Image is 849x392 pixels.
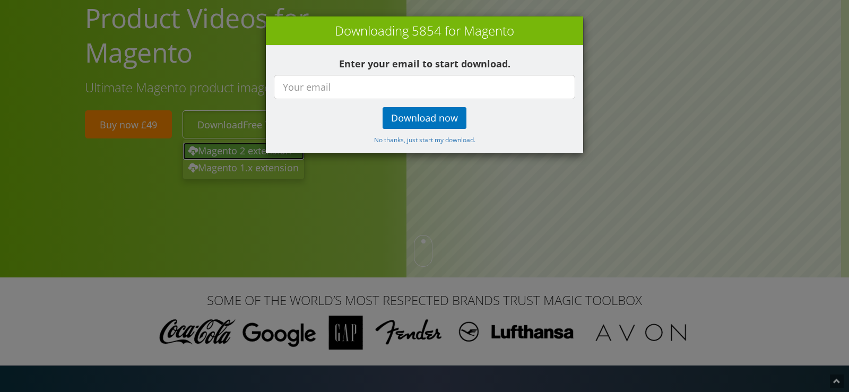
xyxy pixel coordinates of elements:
small: No thanks, just start my download. [374,135,475,144]
a: Download now [383,107,466,129]
a: No thanks, just start my download. [374,134,475,144]
big: Download now [391,112,458,125]
b: Enter your email to start download. [339,57,510,70]
input: Your email [274,75,575,99]
h3: Downloading 5854 for Magento [271,22,578,40]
